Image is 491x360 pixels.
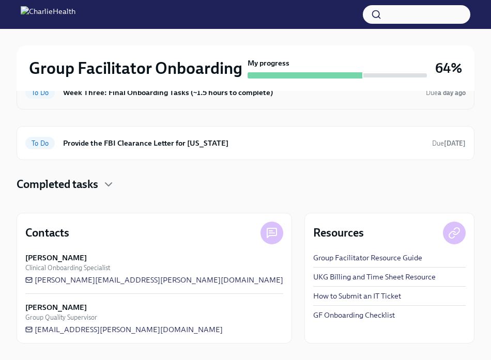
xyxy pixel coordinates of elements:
[25,312,97,322] span: Group Quality Supervisor
[426,88,466,98] span: September 27th, 2025 10:00
[25,324,223,335] a: [EMAIL_ADDRESS][PERSON_NAME][DOMAIN_NAME]
[426,89,466,97] span: Due
[17,177,98,192] h4: Completed tasks
[63,87,418,98] h6: Week Three: Final Onboarding Tasks (~1.5 hours to complete)
[435,59,462,77] h3: 64%
[25,135,466,151] a: To DoProvide the FBI Clearance Letter for [US_STATE]Due[DATE]
[25,302,87,312] strong: [PERSON_NAME]
[25,225,69,241] h4: Contacts
[248,58,289,68] strong: My progress
[444,139,466,147] strong: [DATE]
[21,6,75,23] img: CharlieHealth
[25,89,55,97] span: To Do
[63,137,424,149] h6: Provide the FBI Clearance Letter for [US_STATE]
[29,58,242,79] h2: Group Facilitator Onboarding
[25,84,466,101] a: To DoWeek Three: Final Onboarding Tasks (~1.5 hours to complete)Duea day ago
[17,177,474,192] div: Completed tasks
[438,89,466,97] strong: a day ago
[25,139,55,147] span: To Do
[25,253,87,263] strong: [PERSON_NAME]
[25,263,110,273] span: Clinical Onboarding Specialist
[432,138,466,148] span: October 14th, 2025 10:00
[313,291,401,301] a: How to Submit an IT Ticket
[313,225,364,241] h4: Resources
[313,272,436,282] a: UKG Billing and Time Sheet Resource
[25,275,283,285] a: [PERSON_NAME][EMAIL_ADDRESS][PERSON_NAME][DOMAIN_NAME]
[432,139,466,147] span: Due
[313,310,395,320] a: GF Onboarding Checklist
[313,253,422,263] a: Group Facilitator Resource Guide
